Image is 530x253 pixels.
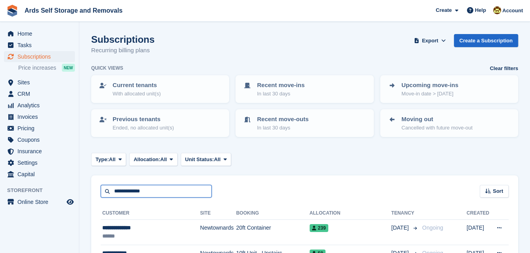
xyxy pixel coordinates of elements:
a: menu [4,77,75,88]
span: Price increases [18,64,56,72]
span: Pricing [17,123,65,134]
span: Account [502,7,523,15]
th: Allocation [310,207,391,220]
a: menu [4,169,75,180]
p: Recurring billing plans [91,46,155,55]
a: Create a Subscription [454,34,518,47]
p: In last 30 days [257,124,308,132]
span: Settings [17,157,65,168]
a: menu [4,28,75,39]
a: menu [4,146,75,157]
p: Recent move-outs [257,115,308,124]
th: Customer [101,207,200,220]
span: Home [17,28,65,39]
a: menu [4,196,75,207]
span: Type: [96,156,109,164]
a: menu [4,123,75,134]
span: All [214,156,221,164]
p: Move-in date > [DATE] [402,90,458,98]
button: Unit Status: All [181,153,231,166]
span: Subscriptions [17,51,65,62]
span: Storefront [7,186,79,194]
a: Recent move-ins In last 30 days [236,76,373,102]
span: [DATE] [391,224,410,232]
p: Recent move-ins [257,81,304,90]
p: Previous tenants [113,115,174,124]
span: All [109,156,116,164]
td: [DATE] [467,220,491,245]
p: Ended, no allocated unit(s) [113,124,174,132]
span: Create [436,6,452,14]
span: Online Store [17,196,65,207]
p: With allocated unit(s) [113,90,161,98]
a: Current tenants With allocated unit(s) [92,76,228,102]
img: stora-icon-8386f47178a22dfd0bd8f6a31ec36ba5ce8667c1dd55bd0f319d3a0aa187defe.svg [6,5,18,17]
a: menu [4,88,75,99]
a: Previous tenants Ended, no allocated unit(s) [92,110,228,136]
span: All [160,156,167,164]
th: Booking [236,207,310,220]
a: menu [4,134,75,145]
span: Invoices [17,111,65,122]
a: Price increases NEW [18,63,75,72]
span: Ongoing [422,224,443,231]
a: menu [4,157,75,168]
th: Tenancy [391,207,419,220]
th: Site [200,207,236,220]
button: Allocation: All [129,153,178,166]
p: Upcoming move-ins [402,81,458,90]
h1: Subscriptions [91,34,155,45]
span: Capital [17,169,65,180]
td: Newtownards [200,220,236,245]
span: Unit Status: [185,156,214,164]
p: Current tenants [113,81,161,90]
a: Recent move-outs In last 30 days [236,110,373,136]
a: Upcoming move-ins Move-in date > [DATE] [381,76,517,102]
span: CRM [17,88,65,99]
span: Allocation: [134,156,160,164]
span: Help [475,6,486,14]
span: Sort [493,187,503,195]
button: Export [413,34,448,47]
a: Moving out Cancelled with future move-out [381,110,517,136]
a: Clear filters [490,65,518,72]
a: Preview store [65,197,75,207]
button: Type: All [91,153,126,166]
span: Coupons [17,134,65,145]
span: Sites [17,77,65,88]
img: Mark McFerran [493,6,501,14]
span: Insurance [17,146,65,157]
a: menu [4,40,75,51]
div: NEW [62,64,75,72]
span: Tasks [17,40,65,51]
p: Cancelled with future move-out [402,124,473,132]
a: menu [4,100,75,111]
h6: Quick views [91,65,123,72]
p: In last 30 days [257,90,304,98]
a: Ards Self Storage and Removals [21,4,126,17]
a: menu [4,111,75,122]
span: 239 [310,224,328,232]
a: menu [4,51,75,62]
span: Export [422,37,438,45]
td: 20ft Container [236,220,310,245]
span: Analytics [17,100,65,111]
th: Created [467,207,491,220]
p: Moving out [402,115,473,124]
